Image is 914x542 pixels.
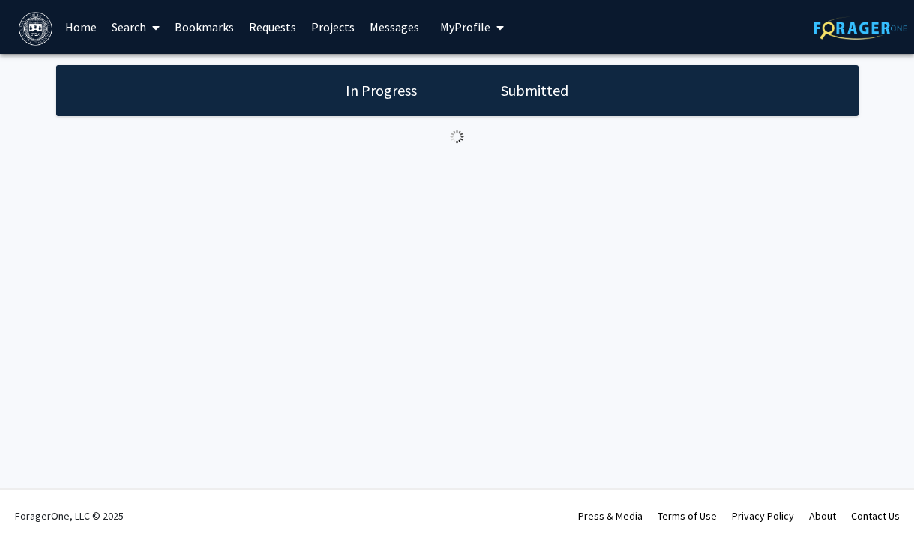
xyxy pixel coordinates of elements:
[496,80,573,101] h1: Submitted
[814,16,907,40] img: ForagerOne Logo
[104,1,167,53] a: Search
[362,1,427,53] a: Messages
[15,490,124,542] div: ForagerOne, LLC © 2025
[241,1,304,53] a: Requests
[19,12,52,46] img: Brandeis University Logo
[440,19,490,34] span: My Profile
[732,509,794,523] a: Privacy Policy
[167,1,241,53] a: Bookmarks
[578,509,643,523] a: Press & Media
[658,509,717,523] a: Terms of Use
[58,1,104,53] a: Home
[851,509,900,523] a: Contact Us
[341,80,421,101] h1: In Progress
[809,509,836,523] a: About
[444,124,470,150] img: Loading
[304,1,362,53] a: Projects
